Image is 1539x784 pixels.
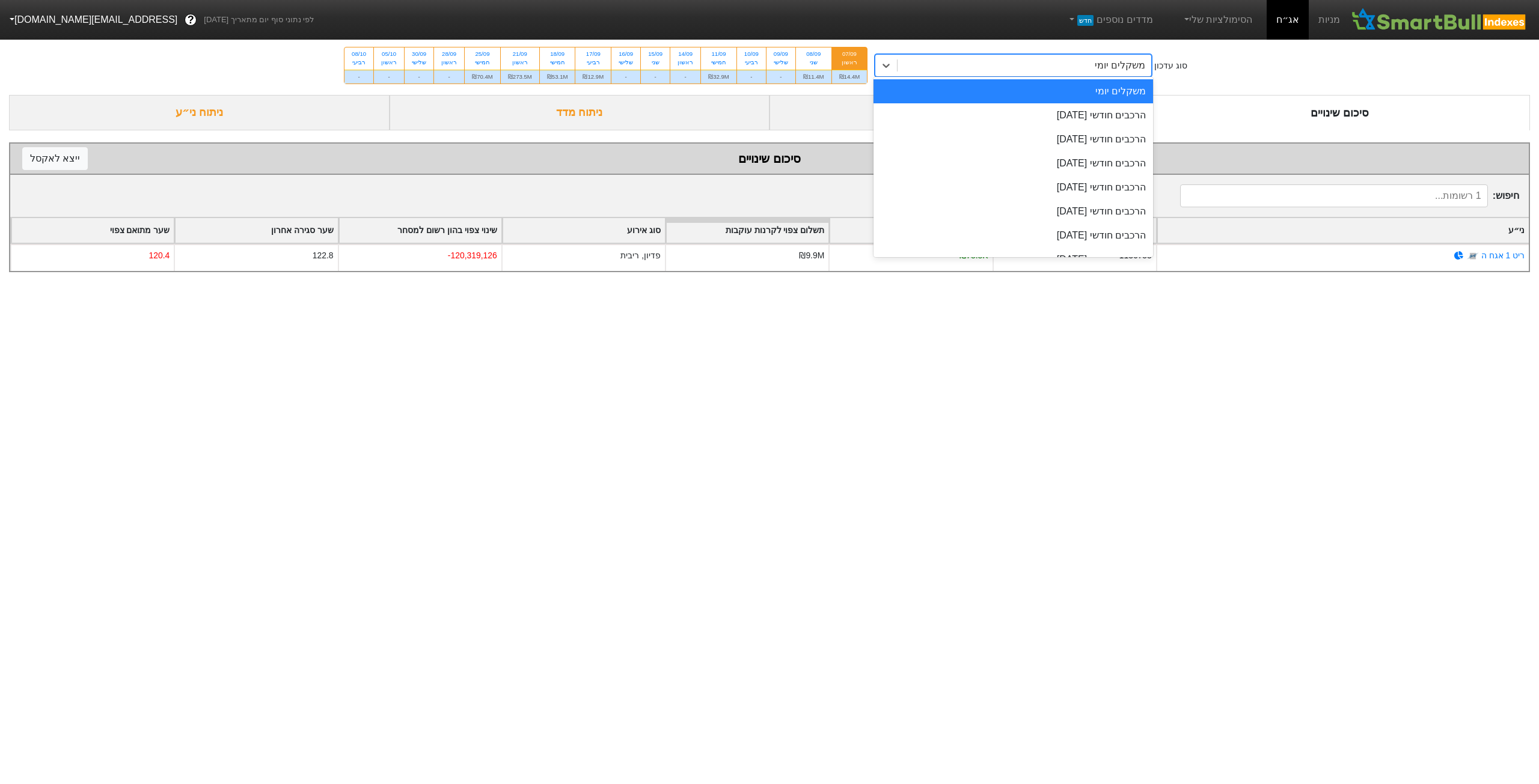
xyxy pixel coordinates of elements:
div: רביעי [744,58,759,67]
div: רביעי [583,58,604,67]
div: סוג עדכון [1154,59,1187,72]
div: ראשון [381,58,397,67]
div: -120,319,126 [448,249,497,262]
div: הרכבים חודשי [DATE] [874,175,1153,199]
div: ₪53.1M [540,70,575,84]
div: שלישי [412,58,426,67]
div: - [611,70,640,84]
div: ניתוח מדד [390,95,770,130]
div: רביעי [352,58,366,67]
div: הרכבים חודשי [DATE] [874,248,1153,272]
div: - [405,70,433,84]
div: 07/09 [839,50,860,58]
div: ₪9.9M [799,249,824,262]
div: הרכבים חודשי [DATE] [874,127,1153,151]
button: ייצא לאקסל [22,147,88,170]
a: ריט 1 אגח ה [1481,251,1525,260]
div: שני [803,58,824,67]
div: 10/09 [744,50,759,58]
div: ₪273.5M [501,70,539,84]
div: 30/09 [412,50,426,58]
img: SmartBull [1350,8,1529,32]
div: שני [648,58,662,67]
div: 11/09 [708,50,729,58]
div: Toggle SortBy [175,218,337,243]
div: חמישי [472,58,493,67]
div: 122.8 [313,249,334,262]
div: - [434,70,464,84]
div: Toggle SortBy [503,218,665,243]
div: 120.4 [148,249,170,262]
div: - [374,70,404,84]
div: 18/09 [547,50,568,58]
div: פדיון, ריבית [620,249,661,262]
div: הרכבים חודשי [DATE] [874,199,1153,223]
div: Toggle SortBy [11,218,174,243]
a: מדדים נוספיםחדש [1062,8,1158,32]
a: הסימולציות שלי [1177,8,1258,32]
div: 08/10 [352,50,366,58]
div: משקלים יומי [874,79,1153,103]
div: סיכום שינויים [1150,95,1531,130]
div: הרכבים חודשי [DATE] [874,103,1153,127]
div: ראשון [839,58,860,67]
div: ביקושים והיצעים צפויים [769,95,1150,130]
span: חדש [1077,15,1094,26]
div: ₪11.4M [796,70,831,84]
div: 28/09 [441,50,457,58]
div: 08/09 [803,50,824,58]
div: Toggle SortBy [339,218,501,243]
div: 1136753 [1119,249,1152,262]
div: 09/09 [774,50,788,58]
div: ראשון [508,58,532,67]
div: הרכבים חודשי [DATE] [874,151,1153,175]
span: ? [188,12,194,28]
div: - [344,70,373,84]
div: סיכום שינויים [22,150,1517,168]
div: ₪32.9M [701,70,736,84]
div: הרכבים חודשי [DATE] [874,223,1153,248]
div: - [670,70,700,84]
div: ראשון [441,58,457,67]
div: Toggle SortBy [666,218,828,243]
div: ראשון [678,58,693,67]
div: 14/09 [678,50,693,58]
span: לפי נתוני סוף יום מתאריך [DATE] [204,14,314,26]
div: 16/09 [619,50,633,58]
div: משקלים יומי [1095,58,1145,73]
img: tase link [1467,250,1479,262]
div: ₪78.8K [959,249,988,262]
div: 05/10 [381,50,397,58]
div: חמישי [708,58,729,67]
div: - [641,70,670,84]
div: ₪14.4M [832,70,867,84]
div: Toggle SortBy [1157,218,1529,243]
input: 1 רשומות... [1180,184,1488,207]
div: - [737,70,766,84]
div: ₪12.9M [575,70,611,84]
div: 25/09 [472,50,493,58]
div: - [766,70,795,84]
div: שלישי [774,58,788,67]
div: 15/09 [648,50,662,58]
div: שלישי [619,58,633,67]
div: חמישי [547,58,568,67]
div: 21/09 [508,50,532,58]
div: ₪70.4M [465,70,500,84]
div: 17/09 [583,50,604,58]
div: ניתוח ני״ע [9,95,390,130]
span: חיפוש : [1180,184,1519,207]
